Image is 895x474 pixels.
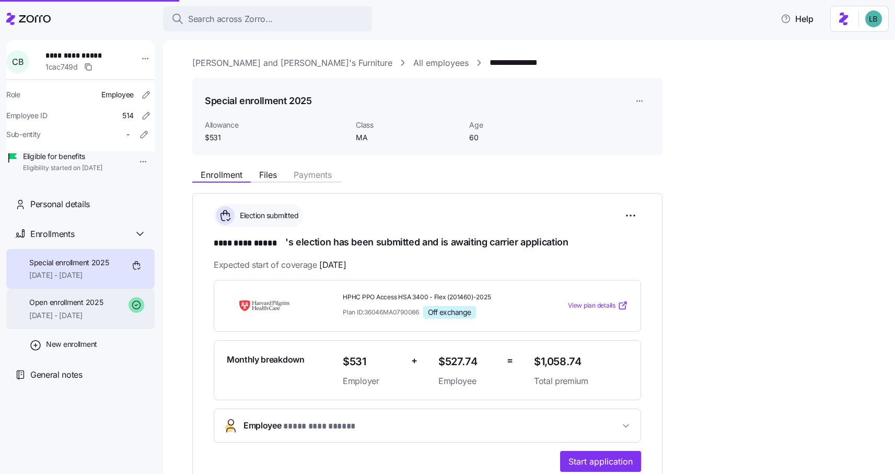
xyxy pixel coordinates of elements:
span: Sub-entity [6,129,41,140]
span: Plan ID: 36046MA0790086 [343,308,419,317]
span: Personal details [30,198,90,211]
span: Employee [101,89,134,100]
span: Special enrollment 2025 [29,257,109,268]
span: Expected start of coverage [214,258,346,272]
span: Age [469,120,574,130]
span: [DATE] - [DATE] [29,270,109,280]
span: Employee [438,375,498,388]
span: Employee [243,419,360,433]
span: Total premium [534,375,628,388]
span: [DATE] - [DATE] [29,310,103,321]
span: Eligibility started on [DATE] [23,164,102,173]
span: Election submitted [237,210,298,221]
span: $531 [343,353,403,370]
span: Off exchange [428,308,471,317]
span: Enrollment [201,171,242,179]
span: $527.74 [438,353,498,370]
span: Open enrollment 2025 [29,297,103,308]
span: - [126,129,130,140]
span: 60 [469,132,574,143]
span: Files [259,171,277,179]
span: HPHC PPO Access HSA 3400 - Flex (201460)-2025 [343,293,526,302]
button: Search across Zorro... [163,6,372,31]
a: [PERSON_NAME] and [PERSON_NAME]'s Furniture [192,57,392,70]
span: 514 [122,110,134,121]
span: Enrollments [30,228,74,241]
span: Search across Zorro... [188,13,273,26]
span: 1cac749d [45,62,78,72]
h1: 's election has been submitted and is awaiting carrier application [214,235,641,250]
span: Role [6,89,20,100]
button: Start application [560,451,641,472]
span: Eligible for benefits [23,151,102,162]
span: Payments [294,171,332,179]
img: 55738f7c4ee29e912ff6c7eae6e0401b [865,10,882,27]
span: Help [781,13,813,25]
span: $531 [205,132,347,143]
span: New enrollment [46,339,97,349]
span: Employer [343,375,403,388]
span: General notes [30,368,83,381]
span: = [507,353,513,368]
span: + [411,353,417,368]
span: Monthly breakdown [227,353,305,366]
button: Help [772,8,822,29]
span: Start application [568,455,633,468]
a: View plan details [568,300,628,311]
span: MA [356,132,461,143]
span: [DATE] [319,258,346,272]
span: C B [12,58,23,66]
span: Allowance [205,120,347,130]
span: Class [356,120,461,130]
span: $1,058.74 [534,353,628,370]
img: Harvard Pilgrim Health Care [227,294,302,318]
span: Employee ID [6,110,48,121]
a: All employees [413,57,469,70]
h1: Special enrollment 2025 [205,94,312,107]
span: View plan details [568,301,615,311]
